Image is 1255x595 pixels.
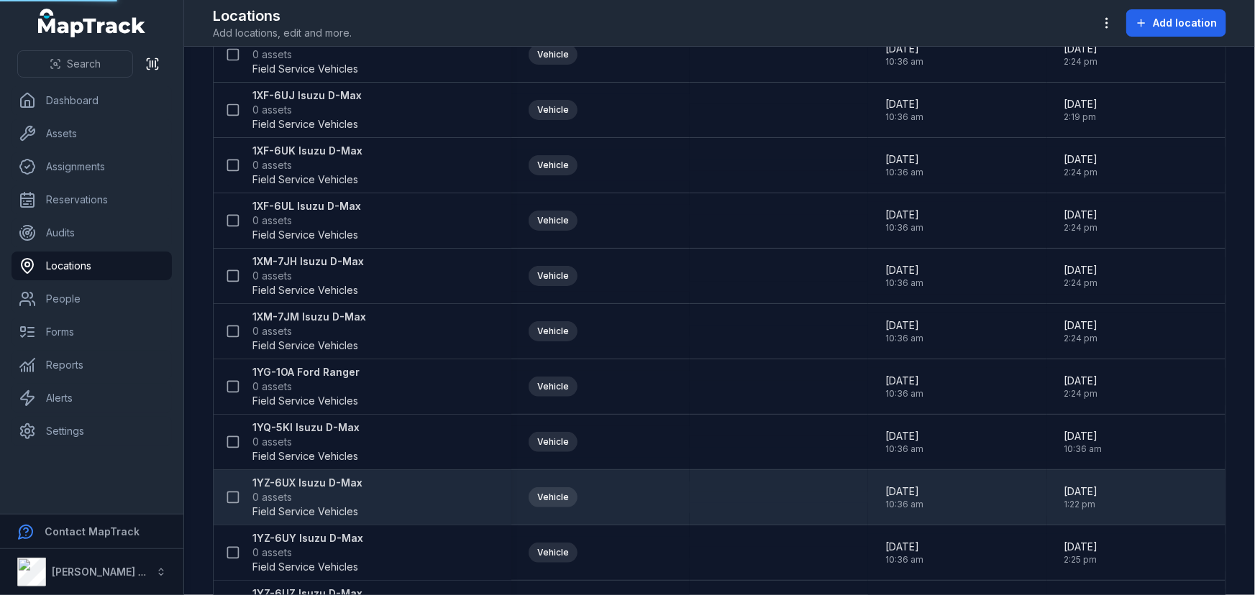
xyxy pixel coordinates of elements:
span: 10:36 am [885,167,923,178]
time: 8/18/2025, 2:24:30 PM [1064,318,1098,344]
span: 10:36 am [885,443,923,455]
span: [DATE] [885,263,923,277]
div: Vehicle [529,211,578,231]
span: 2:19 pm [1064,111,1098,123]
button: Search [17,50,133,78]
span: 0 assets [252,490,292,504]
strong: [PERSON_NAME] Air [52,566,152,578]
strong: 1XF-6UL Isuzu D-Max [252,199,361,213]
span: 10:36 am [885,333,923,344]
time: 8/18/2025, 2:24:37 PM [1064,263,1098,289]
a: Assets [12,119,172,148]
span: 2:24 pm [1064,388,1098,400]
span: 2:24 pm [1064,333,1098,344]
span: 2:24 pm [1064,167,1098,178]
a: Forms [12,318,172,346]
span: 2:24 pm [1064,222,1098,234]
a: Alerts [12,384,172,412]
time: 8/15/2025, 10:36:34 AM [885,42,923,68]
div: Vehicle [529,487,578,507]
span: 1:22 pm [1064,499,1098,510]
span: 2:25 pm [1064,554,1098,566]
span: 0 assets [252,103,292,117]
span: 10:36 am [1064,443,1103,455]
span: [DATE] [1064,42,1098,56]
time: 8/15/2025, 10:36:34 AM [885,540,923,566]
a: 1XM-7JH Isuzu D-Max0 assetsField Service Vehicles [252,254,364,297]
button: Add location [1126,9,1226,37]
a: Settings [12,417,172,446]
h2: Locations [213,6,352,26]
span: Field Service Vehicles [252,394,358,408]
a: 1XF-6UJ Isuzu D-Max0 assetsField Service Vehicles [252,88,362,132]
strong: 1XF-6UJ Isuzu D-Max [252,88,362,103]
span: Field Service Vehicles [252,283,358,297]
time: 8/15/2025, 10:36:34 AM [1064,429,1103,455]
span: [DATE] [885,42,923,56]
span: [DATE] [1064,263,1098,277]
span: 10:36 am [885,499,923,510]
time: 8/18/2025, 2:24:23 PM [1064,208,1098,234]
span: [DATE] [1064,97,1098,111]
span: 0 assets [252,269,292,283]
a: Reports [12,351,172,379]
span: 10:36 am [885,222,923,234]
time: 8/26/2025, 2:19:19 PM [1064,97,1098,123]
strong: Contact MapTrack [45,525,140,538]
strong: 1YQ-5KI Isuzu D-Max [252,420,360,435]
div: Vehicle [529,543,578,563]
a: 1YQ-5KI Isuzu D-Max0 assetsField Service Vehicles [252,420,360,463]
span: 0 assets [252,158,292,172]
a: Dashboard [12,86,172,115]
span: [DATE] [1064,152,1098,167]
span: [DATE] [1064,484,1098,499]
div: Vehicle [529,432,578,452]
span: 0 assets [252,47,292,62]
div: Vehicle [529,321,578,341]
span: Search [67,57,101,71]
span: 10:36 am [885,277,923,289]
span: [DATE] [885,374,923,388]
strong: 1XF-6UK Isuzu D-Max [252,144,362,158]
strong: 1XM-7JM Isuzu D-Max [252,310,366,324]
span: 0 assets [252,379,292,394]
span: Add locations, edit and more. [213,26,352,40]
span: [DATE] [1064,540,1098,554]
span: [DATE] [885,540,923,554]
span: [DATE] [885,318,923,333]
div: Vehicle [529,377,578,397]
time: 8/18/2025, 2:24:42 PM [1064,374,1098,400]
time: 8/18/2025, 2:25:03 PM [1064,540,1098,566]
span: [DATE] [885,152,923,167]
time: 8/15/2025, 10:36:34 AM [885,429,923,455]
span: [DATE] [885,484,923,499]
span: [DATE] [885,208,923,222]
time: 8/26/2025, 1:22:56 PM [1064,484,1098,510]
span: 0 assets [252,213,292,228]
time: 8/15/2025, 10:36:34 AM [885,152,923,178]
span: 10:36 am [885,554,923,566]
span: Field Service Vehicles [252,62,358,76]
span: Field Service Vehicles [252,504,358,519]
time: 8/15/2025, 10:36:34 AM [885,97,923,123]
div: Vehicle [529,100,578,120]
a: 1YZ-6UY Isuzu D-Max0 assetsField Service Vehicles [252,531,363,574]
span: 2:24 pm [1064,277,1098,289]
strong: 1YZ-6UX Isuzu D-Max [252,476,362,490]
a: MapTrack [38,9,146,37]
span: Add location [1153,16,1217,30]
span: 0 assets [252,545,292,560]
span: [DATE] [1064,318,1098,333]
span: Field Service Vehicles [252,117,358,132]
time: 8/18/2025, 2:24:09 PM [1064,42,1098,68]
span: [DATE] [1064,374,1098,388]
span: Field Service Vehicles [252,560,358,574]
span: 0 assets [252,435,292,449]
span: [DATE] [885,97,923,111]
a: 1XF-6UK Isuzu D-Max0 assetsField Service Vehicles [252,144,362,187]
span: [DATE] [1064,429,1103,443]
span: 2:24 pm [1064,56,1098,68]
strong: 1YG-1OA Ford Ranger [252,365,360,379]
div: Vehicle [529,266,578,286]
span: [DATE] [1064,208,1098,222]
